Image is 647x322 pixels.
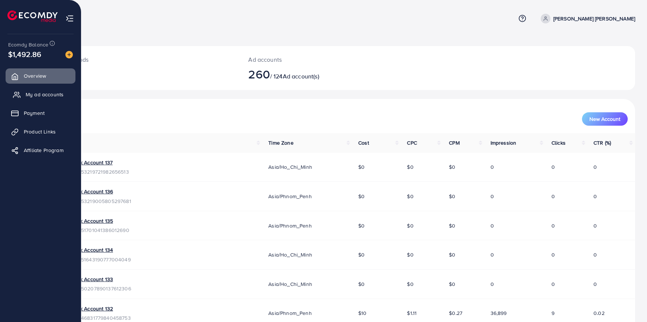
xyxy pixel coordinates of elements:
a: My ad accounts [6,87,75,102]
span: Cost [358,139,369,146]
span: 0 [491,222,494,229]
span: $0 [449,251,455,258]
span: 0 [593,280,597,288]
span: 0 [491,280,494,288]
span: Affiliate Program [24,146,64,154]
p: [PERSON_NAME] [PERSON_NAME] [553,14,635,23]
span: 0.02 [593,309,605,317]
span: Asia/Phnom_Penh [268,309,311,317]
a: Affiliate Program [6,143,75,158]
span: $0 [358,222,365,229]
iframe: Chat [615,289,641,316]
a: Overview [6,68,75,83]
span: $0 [407,251,413,258]
span: 36,899 [491,309,507,317]
span: 0 [491,163,494,171]
p: Ad accounts [248,55,379,64]
span: ID: 7553219005805297681 [68,197,131,205]
a: 1 Click Account 132 [68,305,131,312]
a: Product Links [6,124,75,139]
span: $0 [358,193,365,200]
img: menu [65,14,74,23]
span: $0 [449,163,455,171]
span: Asia/Ho_Chi_Minh [268,251,312,258]
span: ID: 7551701041386012690 [68,226,129,234]
span: $0.27 [449,309,462,317]
span: CPC [407,139,417,146]
span: 260 [248,65,270,83]
span: 0 [551,163,555,171]
span: Asia/Ho_Chi_Minh [268,280,312,288]
span: 0 [593,163,597,171]
span: Ecomdy Balance [8,41,48,48]
span: $0 [449,222,455,229]
span: $0 [449,280,455,288]
span: $0 [358,280,365,288]
span: Asia/Phnom_Penh [268,193,311,200]
span: 0 [491,193,494,200]
span: Time Zone [268,139,293,146]
span: $10 [358,309,366,317]
span: Product Links [24,128,56,135]
span: 9 [551,309,554,317]
span: 0 [491,251,494,258]
button: New Account [582,112,628,126]
a: Payment [6,106,75,120]
span: ID: 7553219721982656513 [68,168,129,176]
span: $0 [407,163,413,171]
span: 0 [551,251,555,258]
span: Impression [491,139,517,146]
span: My ad accounts [26,91,64,98]
span: $0 [358,163,365,171]
span: 0 [551,193,555,200]
span: 0 [593,251,597,258]
span: $0 [407,222,413,229]
span: $1.11 [407,309,417,317]
a: 1 Click Account 134 [68,246,131,254]
h2: / 124 [248,67,379,81]
span: 0 [551,222,555,229]
span: Ad account(s) [283,72,319,80]
span: $0 [407,280,413,288]
span: 0 [593,222,597,229]
span: $0 [358,251,365,258]
span: ID: 7546831779840458753 [68,314,131,322]
span: CTR (%) [593,139,611,146]
span: Asia/Phnom_Penh [268,222,311,229]
span: $0 [407,193,413,200]
span: $0 [449,193,455,200]
span: Payment [24,109,45,117]
span: ID: 7550207890137612306 [68,285,131,292]
a: [PERSON_NAME] [PERSON_NAME] [538,14,635,23]
span: Asia/Ho_Chi_Minh [268,163,312,171]
span: New Account [589,116,620,122]
a: 1 Click Account 137 [68,159,129,166]
span: ID: 7551643190777004049 [68,256,131,263]
span: CPM [449,139,459,146]
a: 1 Click Account 135 [68,217,129,225]
span: 0 [551,280,555,288]
img: image [65,51,73,58]
span: Overview [24,72,46,80]
a: 1 Click Account 133 [68,276,131,283]
span: $1,492.86 [8,49,41,59]
span: 0 [593,193,597,200]
img: logo [7,10,58,22]
a: 1 Click Account 136 [68,188,131,195]
span: Clicks [551,139,566,146]
p: [DATE] spends [51,55,230,64]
